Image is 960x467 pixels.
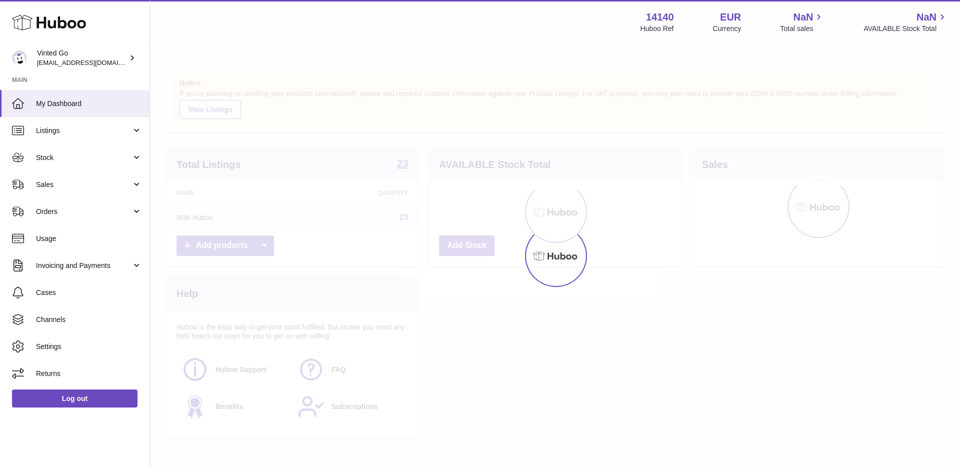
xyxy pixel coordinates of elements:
span: Sales [36,180,131,189]
strong: 14140 [646,10,674,24]
span: Invoicing and Payments [36,261,131,270]
a: NaN Total sales [780,10,824,33]
span: Usage [36,234,142,243]
span: Stock [36,153,131,162]
strong: EUR [720,10,741,24]
span: My Dashboard [36,99,142,108]
span: Total sales [780,24,824,33]
a: NaN AVAILABLE Stock Total [863,10,948,33]
span: NaN [916,10,936,24]
a: Log out [12,389,137,407]
img: giedre.bartusyte@vinted.com [12,50,27,65]
span: Returns [36,369,142,378]
span: Settings [36,342,142,351]
span: Cases [36,288,142,297]
div: Huboo Ref [640,24,674,33]
span: [EMAIL_ADDRESS][DOMAIN_NAME] [37,58,147,66]
span: AVAILABLE Stock Total [863,24,948,33]
span: NaN [793,10,813,24]
span: Channels [36,315,142,324]
span: Listings [36,126,131,135]
span: Orders [36,207,131,216]
div: Vinted Go [37,48,127,67]
div: Currency [713,24,741,33]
